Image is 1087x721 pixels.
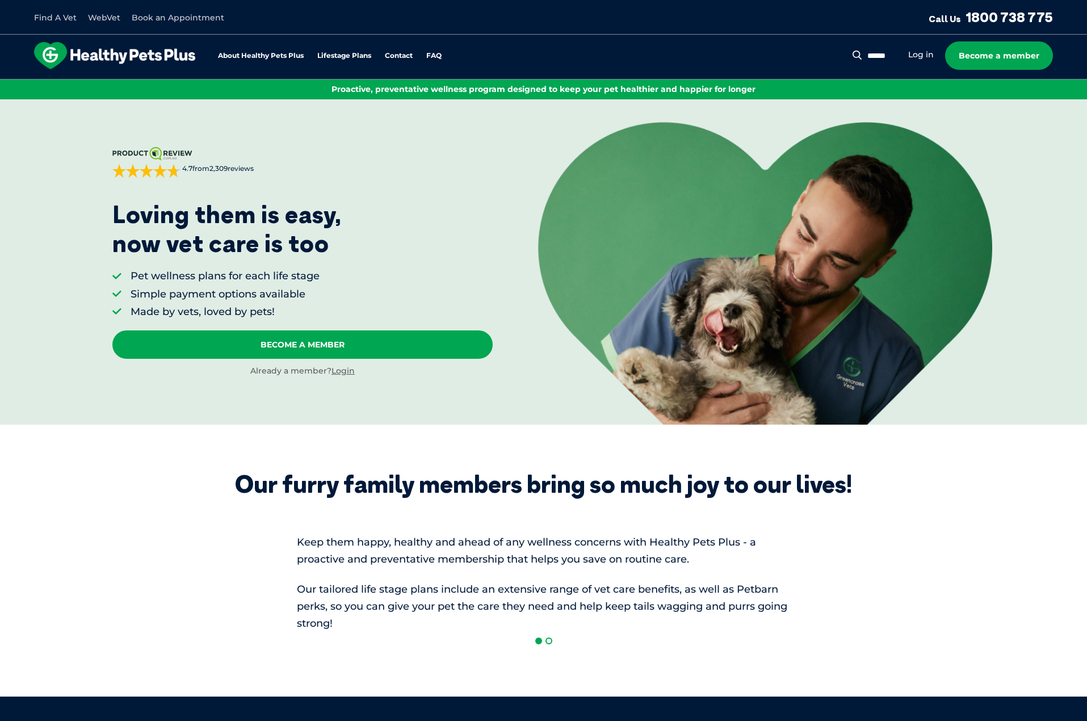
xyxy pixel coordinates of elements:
div: Already a member? [112,366,493,377]
span: Our tailored life stage plans include an extensive range of vet care benefits, as well as Petbarn... [297,583,787,630]
li: Simple payment options available [131,287,320,301]
button: Search [850,49,864,61]
span: Proactive, preventative wellness program designed to keep your pet healthier and happier for longer [331,84,756,94]
a: 4.7from2,309reviews [112,147,493,178]
span: 2,309 reviews [209,164,254,173]
a: Become a member [945,41,1053,70]
a: Login [331,366,355,376]
strong: 4.7 [182,164,192,173]
span: Call Us [929,13,961,24]
li: Pet wellness plans for each life stage [131,269,320,283]
a: FAQ [426,52,442,60]
a: Lifestage Plans [317,52,371,60]
a: WebVet [88,12,120,23]
a: Call Us1800 738 775 [929,9,1053,26]
img: <p>Loving them is easy, <br /> now vet care is too</p> [538,122,992,424]
a: Book an Appointment [132,12,224,23]
a: Become A Member [112,330,493,359]
a: About Healthy Pets Plus [218,52,304,60]
a: Contact [385,52,413,60]
p: Loving them is easy, now vet care is too [112,200,342,258]
span: from [181,164,254,174]
a: Find A Vet [34,12,77,23]
div: Our furry family members bring so much joy to our lives! [235,470,852,498]
div: 4.7 out of 5 stars [112,164,181,178]
img: hpp-logo [34,42,195,69]
a: Log in [908,49,934,60]
span: Keep them happy, healthy and ahead of any wellness concerns with Healthy Pets Plus - a proactive ... [297,536,756,565]
li: Made by vets, loved by pets! [131,305,320,319]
